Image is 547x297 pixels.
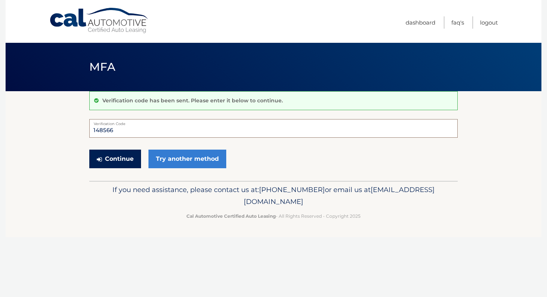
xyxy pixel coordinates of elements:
[480,16,498,29] a: Logout
[89,119,458,125] label: Verification Code
[89,60,115,74] span: MFA
[451,16,464,29] a: FAQ's
[102,97,283,104] p: Verification code has been sent. Please enter it below to continue.
[94,184,453,208] p: If you need assistance, please contact us at: or email us at
[406,16,435,29] a: Dashboard
[49,7,150,34] a: Cal Automotive
[94,212,453,220] p: - All Rights Reserved - Copyright 2025
[186,213,276,219] strong: Cal Automotive Certified Auto Leasing
[89,150,141,168] button: Continue
[148,150,226,168] a: Try another method
[259,185,325,194] span: [PHONE_NUMBER]
[244,185,435,206] span: [EMAIL_ADDRESS][DOMAIN_NAME]
[89,119,458,138] input: Verification Code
